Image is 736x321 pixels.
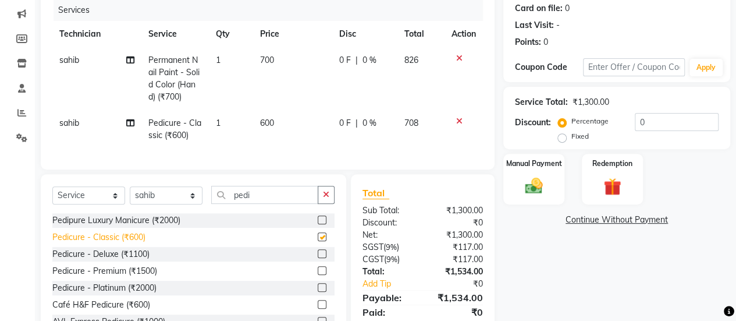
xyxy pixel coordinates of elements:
span: 0 F [339,54,351,66]
span: CGST [362,254,384,264]
th: Qty [209,21,254,47]
span: 708 [404,118,418,128]
span: 0 % [362,117,376,129]
div: Pedicure - Classic (₹600) [52,231,145,244]
div: Sub Total: [354,204,423,217]
div: ₹117.00 [422,241,492,253]
th: Technician [52,21,141,47]
div: Net: [354,229,423,241]
span: 9% [386,255,397,264]
div: Payable: [354,291,423,305]
div: Pedipure Luxury Manicure (₹2000) [52,214,180,227]
div: Discount: [515,117,551,129]
div: Pedicure - Platinum (₹2000) [52,282,157,294]
div: - [556,19,560,31]
span: Total [362,187,389,199]
span: | [355,117,358,129]
div: ₹117.00 [422,253,492,266]
div: 0 [565,2,570,15]
div: ₹1,300.00 [422,204,492,217]
div: ₹0 [422,217,492,229]
div: Points: [515,36,541,48]
span: Pedicure - Classic (₹600) [148,118,201,140]
div: ( ) [354,253,423,266]
div: ₹0 [422,305,492,319]
div: ₹0 [434,278,492,290]
span: 0 F [339,117,351,129]
a: Continue Without Payment [506,214,728,226]
div: Pedicure - Deluxe (₹1100) [52,248,150,260]
span: 0 % [362,54,376,66]
span: SGST [362,242,383,252]
div: Card on file: [515,2,563,15]
input: Search or Scan [211,186,318,204]
div: Service Total: [515,96,568,108]
span: 600 [260,118,274,128]
div: ₹1,300.00 [573,96,609,108]
span: sahib [59,118,79,128]
label: Fixed [571,131,589,142]
label: Redemption [592,158,632,169]
div: Pedicure - Premium (₹1500) [52,265,157,277]
div: ( ) [354,241,423,253]
input: Enter Offer / Coupon Code [583,58,685,76]
span: 826 [404,55,418,65]
th: Price [253,21,332,47]
span: 700 [260,55,274,65]
div: Café H&F Pedicure (₹600) [52,299,150,311]
span: Permanent Nail Paint - Solid Color (Hand) (₹700) [148,55,200,102]
span: 1 [216,118,221,128]
img: _gift.svg [598,176,627,197]
span: 1 [216,55,221,65]
th: Disc [332,21,397,47]
label: Percentage [571,116,609,126]
th: Total [397,21,445,47]
a: Add Tip [354,278,434,290]
div: ₹1,300.00 [422,229,492,241]
div: Total: [354,266,423,278]
div: Discount: [354,217,423,229]
label: Manual Payment [506,158,562,169]
button: Apply [689,59,723,76]
th: Service [141,21,209,47]
div: ₹1,534.00 [422,266,492,278]
th: Action [445,21,483,47]
div: Last Visit: [515,19,554,31]
img: _cash.svg [520,176,548,196]
div: ₹1,534.00 [422,291,492,305]
span: sahib [59,55,79,65]
div: 0 [543,36,548,48]
span: | [355,54,358,66]
div: Coupon Code [515,61,583,73]
div: Paid: [354,305,423,319]
span: 9% [386,242,397,252]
